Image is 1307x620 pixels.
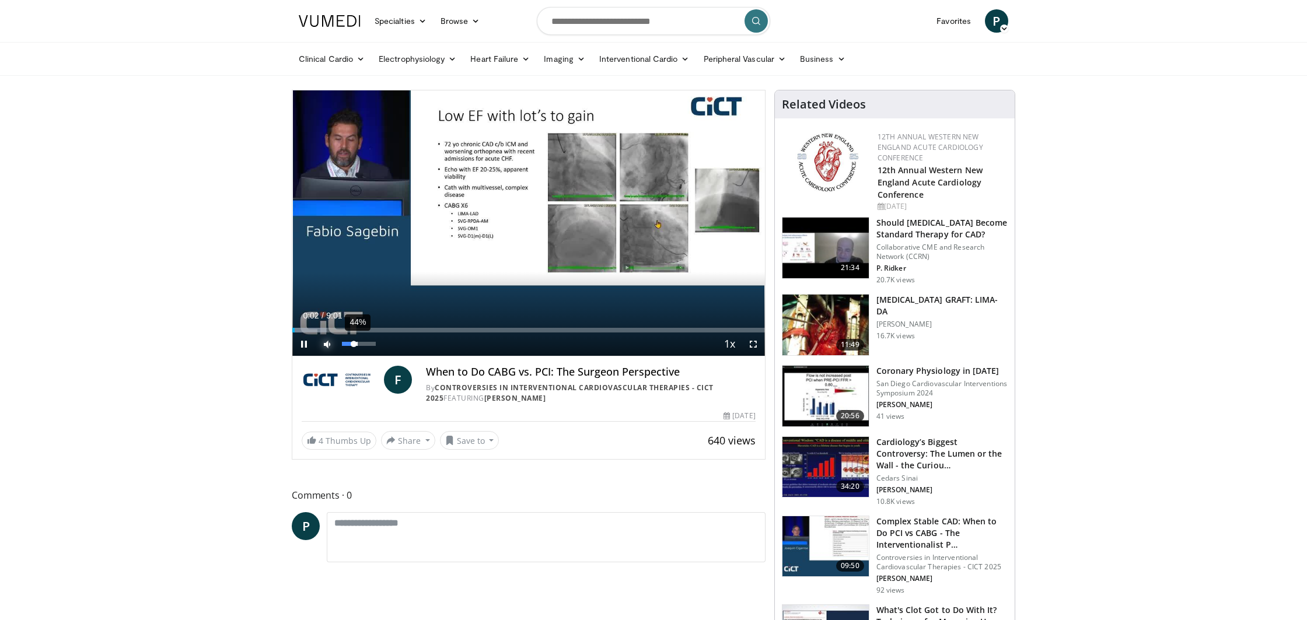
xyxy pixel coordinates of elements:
a: 09:50 Complex Stable CAD: When to Do PCI vs CABG - The Interventionalist P… Controversies in Inte... [782,516,1008,595]
img: Controversies in Interventional Cardiovascular Therapies - CICT 2025 [302,366,379,394]
a: P [985,9,1008,33]
p: 10.8K views [876,497,915,506]
a: Electrophysiology [372,47,463,71]
span: 09:50 [836,560,864,572]
img: 0954f259-7907-4053-a817-32a96463ecc8.png.150x105_q85_autocrop_double_scale_upscale_version-0.2.png [795,132,860,193]
a: 12th Annual Western New England Acute Cardiology Conference [878,132,983,163]
a: Favorites [929,9,978,33]
button: Save to [440,431,499,450]
a: 21:34 Should [MEDICAL_DATA] Become Standard Therapy for CAD? Collaborative CME and Research Netwo... [782,217,1008,285]
p: 20.7K views [876,275,915,285]
a: Interventional Cardio [592,47,697,71]
button: Share [381,431,435,450]
h4: When to Do CABG vs. PCI: The Surgeon Perspective [426,366,755,379]
img: d453240d-5894-4336-be61-abca2891f366.150x105_q85_crop-smart_upscale.jpg [782,437,869,498]
img: 82c57d68-c47c-48c9-9839-2413b7dd3155.150x105_q85_crop-smart_upscale.jpg [782,516,869,577]
p: [PERSON_NAME] [876,485,1008,495]
a: Controversies in Interventional Cardiovascular Therapies - CICT 2025 [426,383,714,403]
a: 11:49 [MEDICAL_DATA] GRAFT: LIMA-DA [PERSON_NAME] 16.7K views [782,294,1008,356]
a: Browse [434,9,487,33]
span: 0:02 [303,311,319,320]
span: Comments 0 [292,488,766,503]
span: 11:49 [836,339,864,351]
span: / [321,311,324,320]
video-js: Video Player [292,90,765,356]
a: Specialties [368,9,434,33]
p: Collaborative CME and Research Network (CCRN) [876,243,1008,261]
img: eb63832d-2f75-457d-8c1a-bbdc90eb409c.150x105_q85_crop-smart_upscale.jpg [782,218,869,278]
a: 4 Thumbs Up [302,432,376,450]
p: [PERSON_NAME] [876,320,1008,329]
div: Progress Bar [292,328,765,332]
a: Imaging [537,47,592,71]
span: 21:34 [836,262,864,274]
span: 34:20 [836,481,864,492]
img: d02e6d71-9921-427a-ab27-a615a15c5bda.150x105_q85_crop-smart_upscale.jpg [782,366,869,426]
span: 4 [319,435,323,446]
span: 9:01 [326,311,342,320]
p: 16.7K views [876,331,915,341]
p: Controversies in Interventional Cardiovascular Therapies - CICT 2025 [876,553,1008,572]
h3: Coronary Physiology in [DATE] [876,365,1008,377]
a: Clinical Cardio [292,47,372,71]
h3: Should [MEDICAL_DATA] Become Standard Therapy for CAD? [876,217,1008,240]
button: Pause [292,332,316,356]
a: Business [793,47,852,71]
button: Playback Rate [718,332,742,356]
a: 20:56 Coronary Physiology in [DATE] San Diego Cardiovascular Interventions Symposium 2024 [PERSON... [782,365,1008,427]
span: 640 views [708,433,756,447]
a: Heart Failure [463,47,537,71]
a: Peripheral Vascular [697,47,793,71]
a: P [292,512,320,540]
a: 12th Annual Western New England Acute Cardiology Conference [878,164,983,200]
img: feAgcbrvkPN5ynqH4xMDoxOjA4MTsiGN.150x105_q85_crop-smart_upscale.jpg [782,295,869,355]
a: 34:20 Cardiology’s Biggest Controversy: The Lumen or the Wall - the Curiou… Cedars Sinai [PERSON_... [782,436,1008,506]
img: VuMedi Logo [299,15,361,27]
p: 41 views [876,412,905,421]
div: Volume Level [342,342,375,346]
span: 20:56 [836,410,864,422]
p: P. Ridker [876,264,1008,273]
h3: Complex Stable CAD: When to Do PCI vs CABG - The Interventionalist P… [876,516,1008,551]
a: [PERSON_NAME] [484,393,546,403]
h3: Cardiology’s Biggest Controversy: The Lumen or the Wall - the Curiou… [876,436,1008,471]
p: 92 views [876,586,905,595]
h3: [MEDICAL_DATA] GRAFT: LIMA-DA [876,294,1008,317]
input: Search topics, interventions [537,7,770,35]
button: Mute [316,332,339,356]
div: [DATE] [878,201,1005,212]
div: By FEATURING [426,383,755,404]
p: [PERSON_NAME] [876,400,1008,409]
p: [PERSON_NAME] [876,574,1008,583]
h4: Related Videos [782,97,866,111]
a: F [384,366,412,394]
div: [DATE] [724,411,755,421]
p: San Diego Cardiovascular Interventions Symposium 2024 [876,379,1008,398]
p: Cedars Sinai [876,474,1008,483]
button: Fullscreen [742,332,765,356]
